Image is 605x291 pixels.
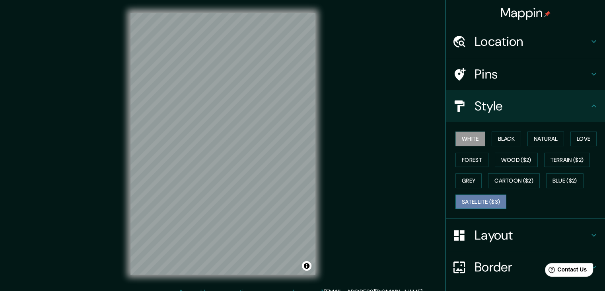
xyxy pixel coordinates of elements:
[446,251,605,283] div: Border
[446,26,605,57] div: Location
[495,153,538,167] button: Wood ($2)
[446,58,605,90] div: Pins
[475,66,589,82] h4: Pins
[570,132,597,146] button: Love
[527,132,564,146] button: Natural
[302,261,311,271] button: Toggle attribution
[475,259,589,275] h4: Border
[455,153,488,167] button: Forest
[130,13,315,275] canvas: Map
[455,195,506,209] button: Satellite ($3)
[446,219,605,251] div: Layout
[488,173,540,188] button: Cartoon ($2)
[475,98,589,114] h4: Style
[500,5,551,21] h4: Mappin
[492,132,521,146] button: Black
[534,260,596,282] iframe: Help widget launcher
[455,173,482,188] button: Grey
[475,227,589,243] h4: Layout
[544,11,551,17] img: pin-icon.png
[475,33,589,49] h4: Location
[546,173,584,188] button: Blue ($2)
[544,153,590,167] button: Terrain ($2)
[455,132,485,146] button: White
[446,90,605,122] div: Style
